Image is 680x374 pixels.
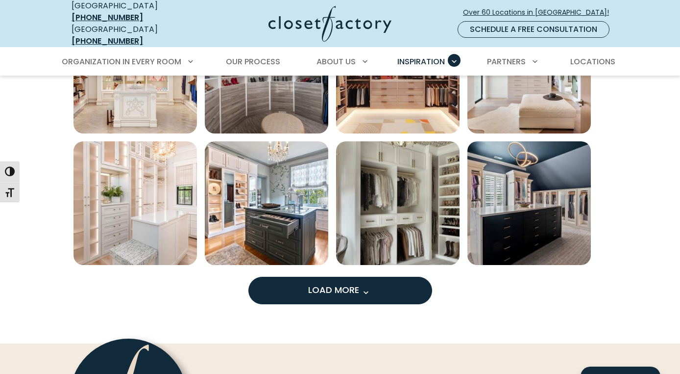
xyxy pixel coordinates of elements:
a: Open inspiration gallery to preview enlarged image [73,141,197,265]
img: White custom closet shelving, open shelving for shoes, and dual hanging sections for a curated wa... [336,141,460,265]
span: About Us [316,56,356,67]
img: Closet Factory Logo [268,6,391,42]
span: Organization in Every Room [62,56,181,67]
a: Open inspiration gallery to preview enlarged image [336,141,460,265]
img: Luxury closet withLED-lit shelving, Raised Panel drawers, a mirrored vanity, and adjustable shoe ... [73,141,197,265]
span: Over 60 Locations in [GEOGRAPHIC_DATA]! [463,7,617,18]
span: Inspiration [397,56,445,67]
div: [GEOGRAPHIC_DATA] [72,24,192,47]
img: Wardrobe closet with all glass door fronts and black central island with flat front door faces an... [467,141,591,265]
a: [PHONE_NUMBER] [72,35,143,47]
a: Schedule a Free Consultation [458,21,609,38]
a: [PHONE_NUMBER] [72,12,143,23]
span: Locations [570,56,615,67]
button: Load more inspiration gallery images [248,277,432,304]
a: Over 60 Locations in [GEOGRAPHIC_DATA]! [462,4,617,21]
span: Partners [487,56,526,67]
span: Load More [308,284,372,296]
img: Dressing room featuring central island with velvet jewelry drawers, LED lighting, elite toe stops... [205,141,328,265]
span: Our Process [226,56,280,67]
a: Open inspiration gallery to preview enlarged image [467,141,591,265]
nav: Primary Menu [55,48,625,76]
a: Open inspiration gallery to preview enlarged image [205,141,328,265]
